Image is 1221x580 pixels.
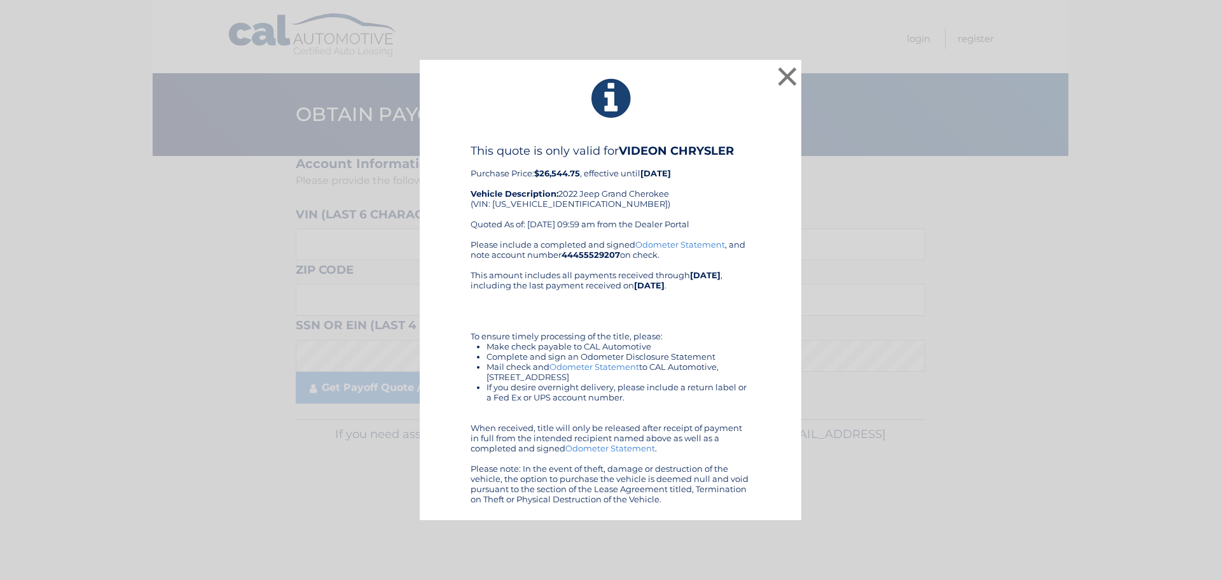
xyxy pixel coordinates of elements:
[486,382,750,402] li: If you desire overnight delivery, please include a return label or a Fed Ex or UPS account number.
[549,362,639,372] a: Odometer Statement
[486,341,750,351] li: Make check payable to CAL Automotive
[565,443,655,453] a: Odometer Statement
[562,250,620,260] b: 44455529207
[471,144,750,158] h4: This quote is only valid for
[471,239,750,504] div: Please include a completed and signed , and note account number on check. This amount includes al...
[634,280,665,290] b: [DATE]
[486,362,750,382] li: Mail check and to CAL Automotive, [STREET_ADDRESS]
[486,351,750,362] li: Complete and sign an Odometer Disclosure Statement
[619,144,734,158] b: VIDEON CHRYSLER
[534,168,580,178] b: $26,544.75
[471,144,750,239] div: Purchase Price: , effective until 2022 Jeep Grand Cherokee (VIN: [US_VEHICLE_IDENTIFICATION_NUMBE...
[690,270,721,280] b: [DATE]
[640,168,671,178] b: [DATE]
[635,239,725,250] a: Odometer Statement
[471,188,558,199] strong: Vehicle Description:
[775,64,800,89] button: ×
